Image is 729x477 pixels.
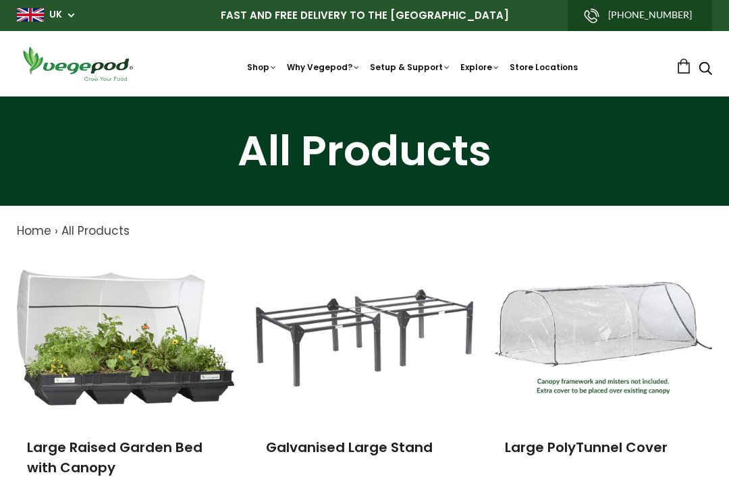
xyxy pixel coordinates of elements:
img: Vegepod [17,45,138,83]
span: › [55,223,58,239]
img: Galvanised Large Stand [256,289,473,387]
img: Large Raised Garden Bed with Canopy [17,270,234,405]
a: Large PolyTunnel Cover [505,438,668,457]
a: Large Raised Garden Bed with Canopy [27,438,202,477]
a: Explore [460,61,500,73]
a: All Products [61,223,130,239]
a: Setup & Support [370,61,451,73]
a: Home [17,223,51,239]
nav: breadcrumbs [17,223,712,240]
a: Galvanised Large Stand [266,438,433,457]
h1: All Products [17,130,712,172]
img: Large PolyTunnel Cover [495,282,712,394]
a: Store Locations [510,61,578,73]
a: Search [699,63,712,77]
a: Shop [247,61,277,73]
a: UK [49,8,62,22]
img: gb_large.png [17,8,44,22]
a: Why Vegepod? [287,61,360,73]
